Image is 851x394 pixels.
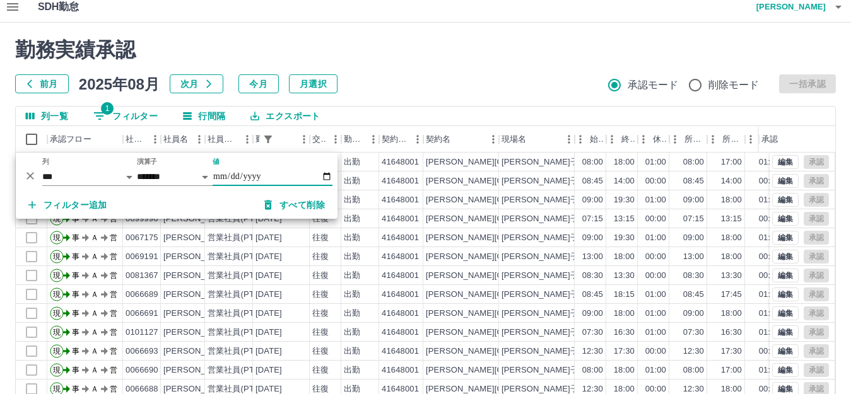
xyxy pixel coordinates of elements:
button: 編集 [772,363,799,377]
text: Ａ [91,347,98,356]
div: 往復 [312,364,329,376]
div: 社員番号 [126,126,146,153]
text: 営 [110,385,117,393]
div: 0067175 [126,232,158,244]
text: 営 [110,309,117,318]
button: 編集 [772,269,799,282]
button: エクスポート [240,107,330,125]
text: Ａ [91,309,98,318]
div: 41648001 [382,232,419,244]
div: 07:30 [683,327,704,339]
div: 勤務区分 [341,126,379,153]
text: 事 [72,385,79,393]
div: 0066690 [126,364,158,376]
div: 営業社員(PT契約) [208,270,274,282]
div: 41648001 [382,156,419,168]
button: 編集 [772,231,799,245]
div: 14:00 [614,175,635,187]
button: メニュー [146,130,165,149]
div: [PERSON_NAME] [163,251,232,263]
div: 00:00 [759,270,780,282]
div: 社員番号 [123,126,161,153]
div: [PERSON_NAME][GEOGRAPHIC_DATA] [426,270,582,282]
div: 01:00 [759,327,780,339]
div: 18:00 [614,251,635,263]
text: 事 [72,328,79,337]
div: 00:00 [759,251,780,263]
div: 社員区分 [205,126,253,153]
div: 08:45 [582,289,603,301]
div: [PERSON_NAME][GEOGRAPHIC_DATA] [426,364,582,376]
div: 01:00 [759,308,780,320]
button: 列選択 [16,107,78,125]
text: 現 [53,271,61,280]
div: [PERSON_NAME] [163,270,232,282]
div: 01:00 [645,364,666,376]
div: 出勤 [344,194,360,206]
div: 13:30 [721,270,742,282]
text: 営 [110,290,117,299]
div: 00:00 [759,213,780,225]
div: 01:00 [645,308,666,320]
text: 事 [72,290,79,299]
div: 出勤 [344,175,360,187]
button: 次月 [170,74,223,93]
text: 現 [53,385,61,393]
div: 13:15 [614,213,635,225]
div: 41648001 [382,270,419,282]
div: 00:00 [759,345,780,357]
div: 社員名 [163,126,188,153]
text: Ａ [91,328,98,337]
div: [PERSON_NAME][GEOGRAPHIC_DATA] [426,232,582,244]
div: 0081367 [126,270,158,282]
div: 41648001 [382,327,419,339]
div: 往復 [312,327,329,339]
div: 往復 [312,308,329,320]
div: 営業社員(PT契約) [208,345,274,357]
div: 17:30 [721,345,742,357]
text: Ａ [91,252,98,261]
div: [PERSON_NAME]子どもの家 [502,232,612,244]
text: Ａ [91,290,98,299]
div: [PERSON_NAME][GEOGRAPHIC_DATA] [426,213,582,225]
text: 事 [72,233,79,242]
button: メニュー [484,130,503,149]
div: [DATE] [255,345,282,357]
div: 01:00 [645,232,666,244]
label: 列 [42,157,49,166]
div: 始業 [590,126,604,153]
text: 事 [72,252,79,261]
div: [PERSON_NAME]子どもの家 [502,270,612,282]
button: すべて削除 [254,194,335,216]
div: [PERSON_NAME] [163,327,232,339]
div: 13:15 [721,213,742,225]
div: [PERSON_NAME] [163,364,232,376]
div: [DATE] [255,308,282,320]
div: [PERSON_NAME][GEOGRAPHIC_DATA] [426,156,582,168]
div: 出勤 [344,345,360,357]
div: 14:00 [721,175,742,187]
span: 1 [101,102,114,115]
div: 08:45 [582,175,603,187]
button: メニュー [560,130,578,149]
div: 営業社員(PT契約) [208,232,274,244]
div: 0066689 [126,289,158,301]
div: 09:00 [683,308,704,320]
div: [PERSON_NAME][GEOGRAPHIC_DATA] [426,175,582,187]
button: 行間隔 [173,107,235,125]
div: 16:30 [614,327,635,339]
div: [PERSON_NAME]子どもの家 [502,251,612,263]
h2: 勤務実績承認 [15,38,836,62]
div: 19:30 [614,232,635,244]
div: [PERSON_NAME][GEOGRAPHIC_DATA] [426,327,582,339]
div: 01:00 [759,156,780,168]
button: 編集 [772,306,799,320]
div: 営業社員(PT契約) [208,364,274,376]
div: 01:00 [645,156,666,168]
div: 01:00 [645,289,666,301]
div: [PERSON_NAME][GEOGRAPHIC_DATA] [426,345,582,357]
div: 01:00 [759,194,780,206]
div: 契約名 [426,126,450,153]
div: 18:00 [721,194,742,206]
div: 41648001 [382,213,419,225]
